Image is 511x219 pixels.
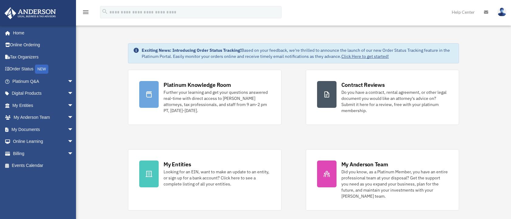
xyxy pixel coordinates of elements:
div: My Entities [164,161,191,168]
a: menu [82,11,89,16]
i: search [102,8,108,15]
a: My Anderson Team Did you know, as a Platinum Member, you have an entire professional team at your... [306,149,459,210]
div: Did you know, as a Platinum Member, you have an entire professional team at your disposal? Get th... [341,169,448,199]
a: My Documentsarrow_drop_down [4,123,83,136]
div: Looking for an EIN, want to make an update to an entity, or sign up for a bank account? Click her... [164,169,270,187]
div: Based on your feedback, we're thrilled to announce the launch of our new Order Status Tracking fe... [142,47,454,59]
a: Tax Organizers [4,51,83,63]
div: My Anderson Team [341,161,388,168]
strong: Exciting News: Introducing Order Status Tracking! [142,48,241,53]
a: Click Here to get started! [341,54,389,59]
span: arrow_drop_down [67,123,80,136]
span: arrow_drop_down [67,147,80,160]
a: Contract Reviews Do you have a contract, rental agreement, or other legal document you would like... [306,70,459,125]
a: Platinum Knowledge Room Further your learning and get your questions answered real-time with dire... [128,70,281,125]
a: Order StatusNEW [4,63,83,76]
i: menu [82,9,89,16]
a: My Entities Looking for an EIN, want to make an update to an entity, or sign up for a bank accoun... [128,149,281,210]
a: Home [4,27,80,39]
span: arrow_drop_down [67,136,80,148]
a: Online Learningarrow_drop_down [4,136,83,148]
div: Platinum Knowledge Room [164,81,231,89]
div: Contract Reviews [341,81,385,89]
div: NEW [35,65,48,74]
img: User Pic [497,8,506,16]
a: Billingarrow_drop_down [4,147,83,160]
span: arrow_drop_down [67,99,80,112]
img: Anderson Advisors Platinum Portal [3,7,58,19]
a: Digital Productsarrow_drop_down [4,87,83,100]
a: Online Ordering [4,39,83,51]
a: Events Calendar [4,160,83,172]
span: arrow_drop_down [67,111,80,124]
div: Further your learning and get your questions answered real-time with direct access to [PERSON_NAM... [164,89,270,114]
a: Platinum Q&Aarrow_drop_down [4,75,83,87]
a: My Anderson Teamarrow_drop_down [4,111,83,124]
span: arrow_drop_down [67,87,80,100]
a: My Entitiesarrow_drop_down [4,99,83,111]
span: arrow_drop_down [67,75,80,88]
div: Do you have a contract, rental agreement, or other legal document you would like an attorney's ad... [341,89,448,114]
